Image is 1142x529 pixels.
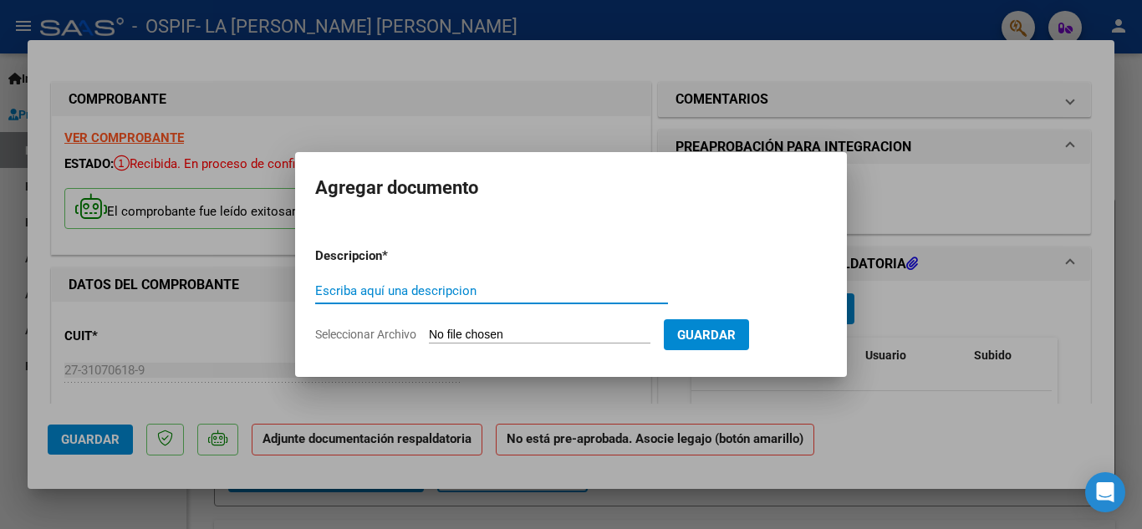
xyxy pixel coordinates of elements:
[315,247,469,266] p: Descripcion
[315,328,416,341] span: Seleccionar Archivo
[315,172,827,204] h2: Agregar documento
[1085,472,1125,512] div: Open Intercom Messenger
[664,319,749,350] button: Guardar
[677,328,736,343] span: Guardar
